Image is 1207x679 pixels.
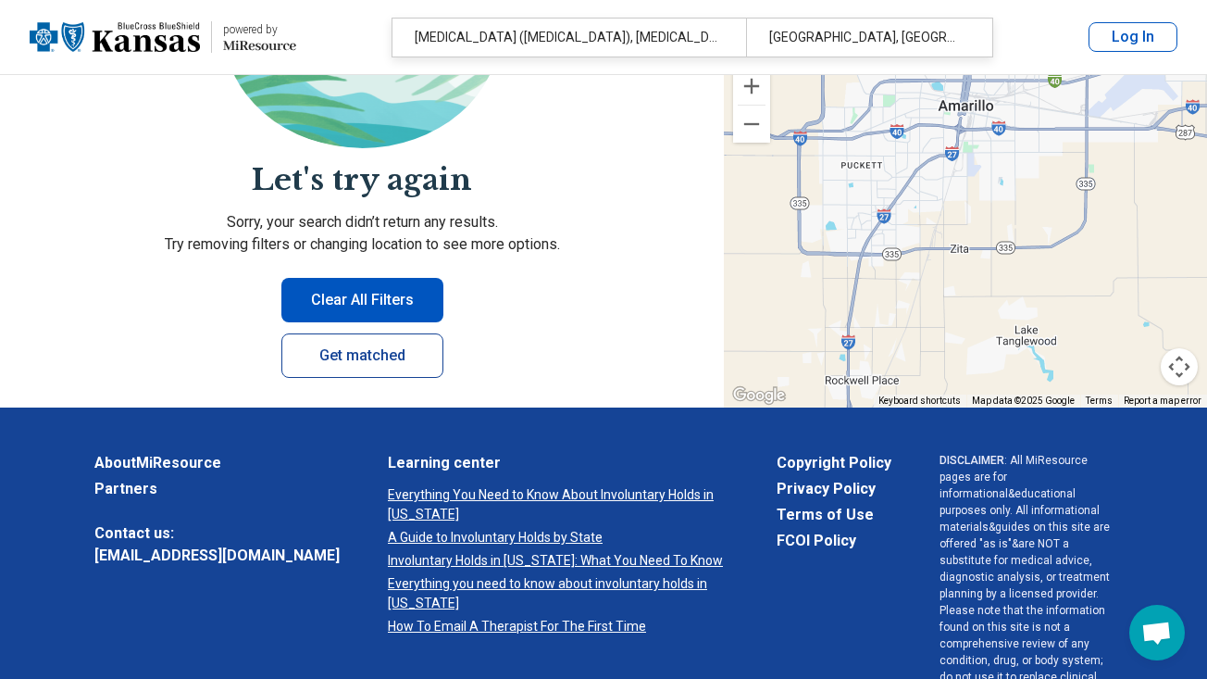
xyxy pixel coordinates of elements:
div: [MEDICAL_DATA] ([MEDICAL_DATA]), [MEDICAL_DATA] [392,19,746,57]
a: Open this area in Google Maps (opens a new window) [728,384,790,408]
a: Blue Cross Blue Shield Kansaspowered by [30,15,296,59]
a: Privacy Policy [777,478,891,500]
a: Report a map error [1124,396,1201,406]
img: Blue Cross Blue Shield Kansas [30,15,200,59]
a: Partners [94,478,340,500]
a: Terms of Use [777,504,891,526]
a: Terms (opens in new tab) [1086,396,1113,406]
a: Everything You Need to Know About Involuntary Holds in [US_STATE] [388,485,728,524]
a: How To Email A Therapist For The First Time [388,617,728,636]
a: Everything you need to know about involuntary holds in [US_STATE] [388,574,728,613]
h2: Let's try again [22,159,702,201]
a: A Guide to Involuntary Holds by State [388,528,728,547]
div: powered by [223,21,296,38]
button: Zoom out [733,106,770,143]
span: Contact us: [94,522,340,545]
button: Clear All Filters [281,278,443,322]
p: Sorry, your search didn’t return any results. Try removing filters or changing location to see mo... [22,211,702,256]
div: [GEOGRAPHIC_DATA], [GEOGRAPHIC_DATA] [746,19,981,57]
a: Get matched [281,333,443,378]
div: Open chat [1129,605,1185,660]
button: Map camera controls [1161,348,1198,385]
a: Involuntary Holds in [US_STATE]: What You Need To Know [388,551,728,571]
a: FCOI Policy [777,530,891,552]
button: Zoom in [733,68,770,105]
a: [EMAIL_ADDRESS][DOMAIN_NAME] [94,545,340,567]
a: AboutMiResource [94,452,340,474]
button: Log In [1089,22,1177,52]
span: DISCLAIMER [939,454,1004,467]
button: Keyboard shortcuts [878,395,961,408]
img: Google [728,384,790,408]
a: Copyright Policy [777,452,891,474]
span: Map data ©2025 Google [972,396,1075,406]
a: Learning center [388,452,728,474]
